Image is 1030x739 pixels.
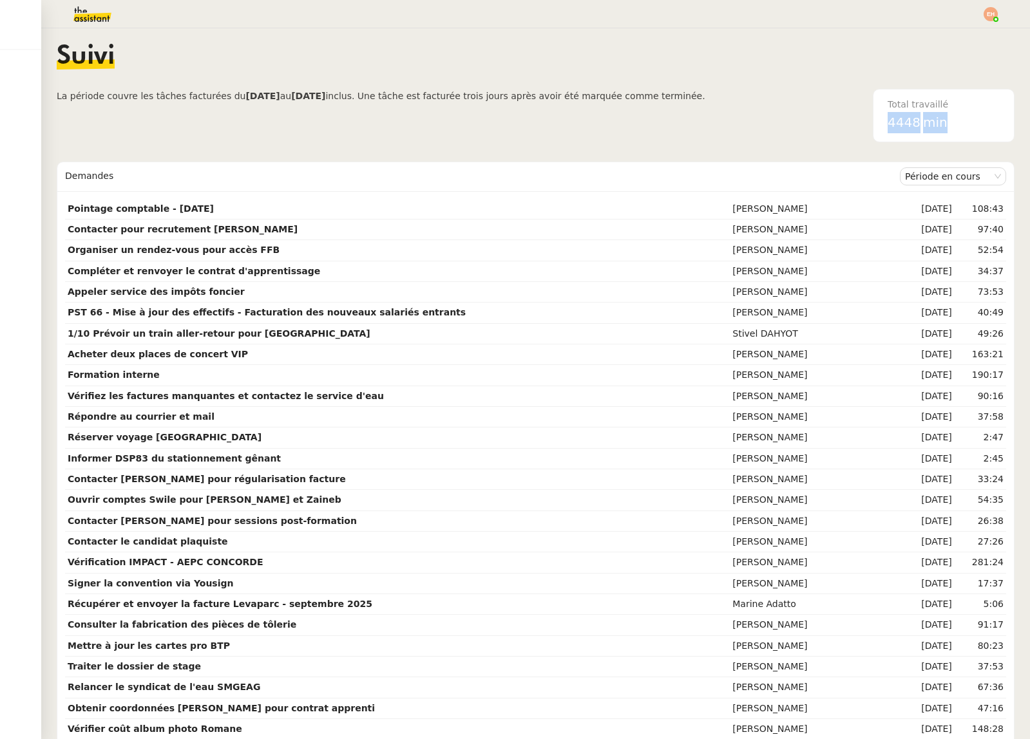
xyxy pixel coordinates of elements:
[904,261,955,282] td: [DATE]
[955,344,1006,365] td: 163:21
[730,490,904,510] td: [PERSON_NAME]
[68,536,228,547] strong: Contacter le candidat plaquiste
[955,511,1006,532] td: 26:38
[68,724,242,734] strong: Vérifier coût album photo Romane
[955,552,1006,573] td: 281:24
[955,594,1006,615] td: 5:06
[904,220,955,240] td: [DATE]
[955,574,1006,594] td: 17:37
[904,574,955,594] td: [DATE]
[955,449,1006,469] td: 2:45
[955,407,1006,427] td: 37:58
[955,532,1006,552] td: 27:26
[730,220,904,240] td: [PERSON_NAME]
[730,199,904,220] td: [PERSON_NAME]
[904,407,955,427] td: [DATE]
[68,661,201,671] strong: Traiter le dossier de stage
[955,615,1006,635] td: 91:17
[68,349,248,359] strong: Acheter deux places de concert VIP
[904,324,955,344] td: [DATE]
[955,698,1006,719] td: 47:16
[904,427,955,448] td: [DATE]
[730,386,904,407] td: [PERSON_NAME]
[955,490,1006,510] td: 54:35
[904,532,955,552] td: [DATE]
[291,91,325,101] b: [DATE]
[68,453,281,463] strong: Informer DSP83 du stationnement gênant
[904,698,955,719] td: [DATE]
[955,657,1006,677] td: 37:53
[904,469,955,490] td: [DATE]
[955,282,1006,303] td: 73:53
[68,494,341,505] strong: Ouvrir comptes Swile pour [PERSON_NAME] et Zaineb
[68,245,280,255] strong: Organiser un rendez-vous pour accès FFB
[904,677,955,698] td: [DATE]
[730,324,904,344] td: Stivel DAHYOT
[904,552,955,573] td: [DATE]
[68,641,230,651] strong: Mettre à jour les cartes pro BTP
[68,224,298,234] strong: Contacter pour recrutement [PERSON_NAME]
[245,91,280,101] b: [DATE]
[923,112,948,133] span: min
[730,594,904,615] td: Marine Adatto
[68,516,357,526] strong: Contacter [PERSON_NAME] pour sessions post-formation
[68,369,160,380] strong: Formation interne
[325,91,705,101] span: inclus. Une tâche est facturée trois jours après avoir été marquée comme terminée.
[955,240,1006,261] td: 52:54
[984,7,998,21] img: svg
[955,199,1006,220] td: 108:43
[955,303,1006,323] td: 40:49
[955,427,1006,448] td: 2:47
[888,115,920,130] span: 4448
[730,574,904,594] td: [PERSON_NAME]
[955,636,1006,657] td: 80:23
[65,164,900,189] div: Demandes
[68,619,296,630] strong: Consulter la fabrication des pièces de tôlerie
[730,449,904,469] td: [PERSON_NAME]
[904,282,955,303] td: [DATE]
[730,636,904,657] td: [PERSON_NAME]
[904,490,955,510] td: [DATE]
[955,677,1006,698] td: 67:36
[730,261,904,282] td: [PERSON_NAME]
[904,240,955,261] td: [DATE]
[904,615,955,635] td: [DATE]
[68,599,372,609] strong: Récupérer et envoyer la facture Levaparc - septembre 2025
[68,203,214,214] strong: Pointage comptable - [DATE]
[955,365,1006,386] td: 190:17
[730,407,904,427] td: [PERSON_NAME]
[730,677,904,698] td: [PERSON_NAME]
[904,386,955,407] td: [DATE]
[730,511,904,532] td: [PERSON_NAME]
[904,365,955,386] td: [DATE]
[730,282,904,303] td: [PERSON_NAME]
[904,636,955,657] td: [DATE]
[68,286,245,297] strong: Appeler service des impôts foncier
[68,703,375,713] strong: Obtenir coordonnées [PERSON_NAME] pour contrat apprenti
[68,432,262,442] strong: Réserver voyage [GEOGRAPHIC_DATA]
[955,324,1006,344] td: 49:26
[730,427,904,448] td: [PERSON_NAME]
[68,578,234,588] strong: Signer la convention via Yousign
[904,344,955,365] td: [DATE]
[905,168,1001,185] nz-select-item: Période en cours
[904,449,955,469] td: [DATE]
[57,91,245,101] span: La période couvre les tâches facturées du
[68,474,346,484] strong: Contacter [PERSON_NAME] pour régularisation facture
[904,657,955,677] td: [DATE]
[730,615,904,635] td: [PERSON_NAME]
[955,469,1006,490] td: 33:24
[68,266,320,276] strong: Compléter et renvoyer le contrat d'apprentissage
[904,511,955,532] td: [DATE]
[730,532,904,552] td: [PERSON_NAME]
[955,386,1006,407] td: 90:16
[904,199,955,220] td: [DATE]
[68,411,215,422] strong: Répondre au courrier et mail
[730,365,904,386] td: [PERSON_NAME]
[730,344,904,365] td: [PERSON_NAME]
[730,698,904,719] td: [PERSON_NAME]
[730,240,904,261] td: [PERSON_NAME]
[68,328,370,339] strong: 1/10 Prévoir un train aller-retour pour [GEOGRAPHIC_DATA]
[68,307,466,317] strong: PST 66 - Mise à jour des effectifs - Facturation des nouveaux salariés entrants
[955,220,1006,240] td: 97:40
